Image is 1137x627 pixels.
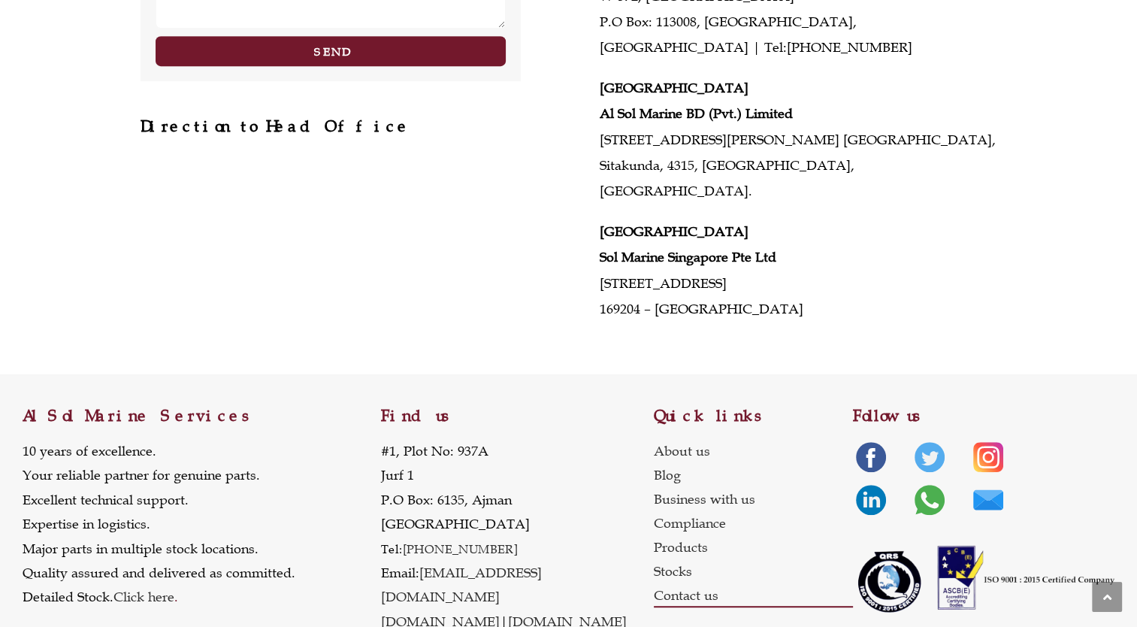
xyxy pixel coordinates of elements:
[314,46,350,57] span: Send
[654,487,853,511] a: Business with us
[853,408,1114,424] h2: Follow us
[141,119,522,135] h2: Direction to Head Office
[654,559,853,583] a: Stocks
[402,541,518,556] a: [PHONE_NUMBER]
[1092,582,1122,612] a: Scroll to the top of the page
[600,80,748,96] strong: [GEOGRAPHIC_DATA]
[600,105,793,122] strong: Al Sol Marine BD (Pvt.) Limited
[600,249,776,265] strong: Sol Marine Singapore Pte Ltd
[141,150,522,292] iframe: 25.431702654679253, 55.53054653045025
[654,511,853,535] a: Compliance
[381,565,542,605] a: [EMAIL_ADDRESS][DOMAIN_NAME]
[23,439,295,610] p: 10 years of excellence. Your reliable partner for genuine parts. Excellent technical support. Exp...
[654,583,853,607] a: Contact us
[654,439,853,463] a: About us
[600,223,748,240] strong: [GEOGRAPHIC_DATA]
[600,75,996,204] p: [STREET_ADDRESS][PERSON_NAME] [GEOGRAPHIC_DATA], Sitakunda, 4315, [GEOGRAPHIC_DATA], [GEOGRAPHIC_...
[654,535,853,559] a: Products
[113,589,178,605] span: .
[381,541,403,556] span: Tel:
[156,36,507,66] button: Send
[23,408,381,424] h2: Al Sol Marine Services
[113,589,174,605] a: Click here
[787,39,912,56] a: [PHONE_NUMBER]
[600,219,996,322] p: [STREET_ADDRESS] 169204 – [GEOGRAPHIC_DATA]
[654,463,853,487] a: Blog
[654,408,853,424] h2: Quick links
[381,408,654,424] h2: Find us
